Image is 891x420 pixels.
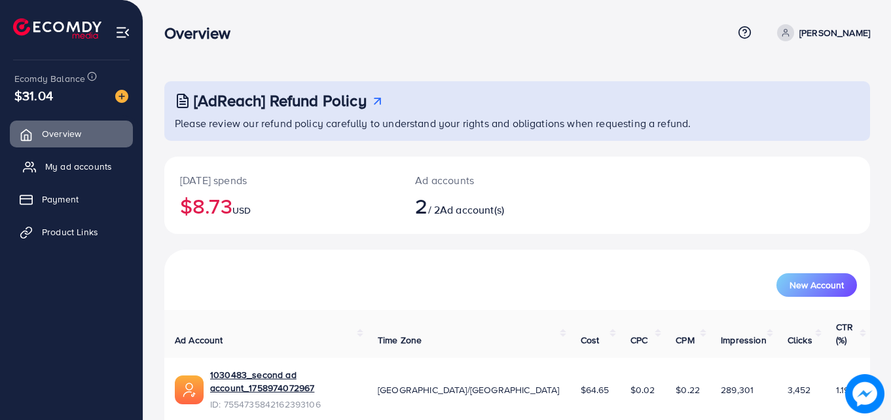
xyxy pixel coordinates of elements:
[13,18,101,39] img: logo
[42,193,79,206] span: Payment
[836,383,850,396] span: 1.19
[630,383,655,396] span: $0.02
[788,383,811,396] span: 3,452
[581,334,600,347] span: Cost
[14,86,53,105] span: $31.04
[415,191,427,221] span: 2
[581,383,609,396] span: $64.65
[799,25,870,41] p: [PERSON_NAME]
[415,172,560,188] p: Ad accounts
[776,273,857,297] button: New Account
[42,127,81,140] span: Overview
[115,25,130,40] img: menu
[45,160,112,173] span: My ad accounts
[721,383,754,396] span: 289,301
[232,204,251,217] span: USD
[210,368,357,395] a: 1030483_second ad account_1758974072967
[721,334,767,347] span: Impression
[440,202,504,217] span: Ad account(s)
[378,334,422,347] span: Time Zone
[630,334,647,347] span: CPC
[676,334,694,347] span: CPM
[415,193,560,218] h2: / 2
[14,72,85,85] span: Ecomdy Balance
[772,24,870,41] a: [PERSON_NAME]
[10,153,133,180] a: My ad accounts
[790,280,844,290] span: New Account
[115,90,128,103] img: image
[180,172,384,188] p: [DATE] spends
[10,121,133,147] a: Overview
[175,334,223,347] span: Ad Account
[10,186,133,212] a: Payment
[194,91,367,110] h3: [AdReach] Refund Policy
[10,219,133,245] a: Product Links
[175,115,862,131] p: Please review our refund policy carefully to understand your rights and obligations when requesti...
[42,225,98,239] span: Product Links
[175,375,204,404] img: ic-ads-acc.e4c84228.svg
[210,398,357,411] span: ID: 7554735842162393106
[676,383,700,396] span: $0.22
[164,24,241,43] h3: Overview
[788,334,812,347] span: Clicks
[378,383,560,396] span: [GEOGRAPHIC_DATA]/[GEOGRAPHIC_DATA]
[845,374,884,413] img: image
[836,320,853,347] span: CTR (%)
[180,193,384,218] h2: $8.73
